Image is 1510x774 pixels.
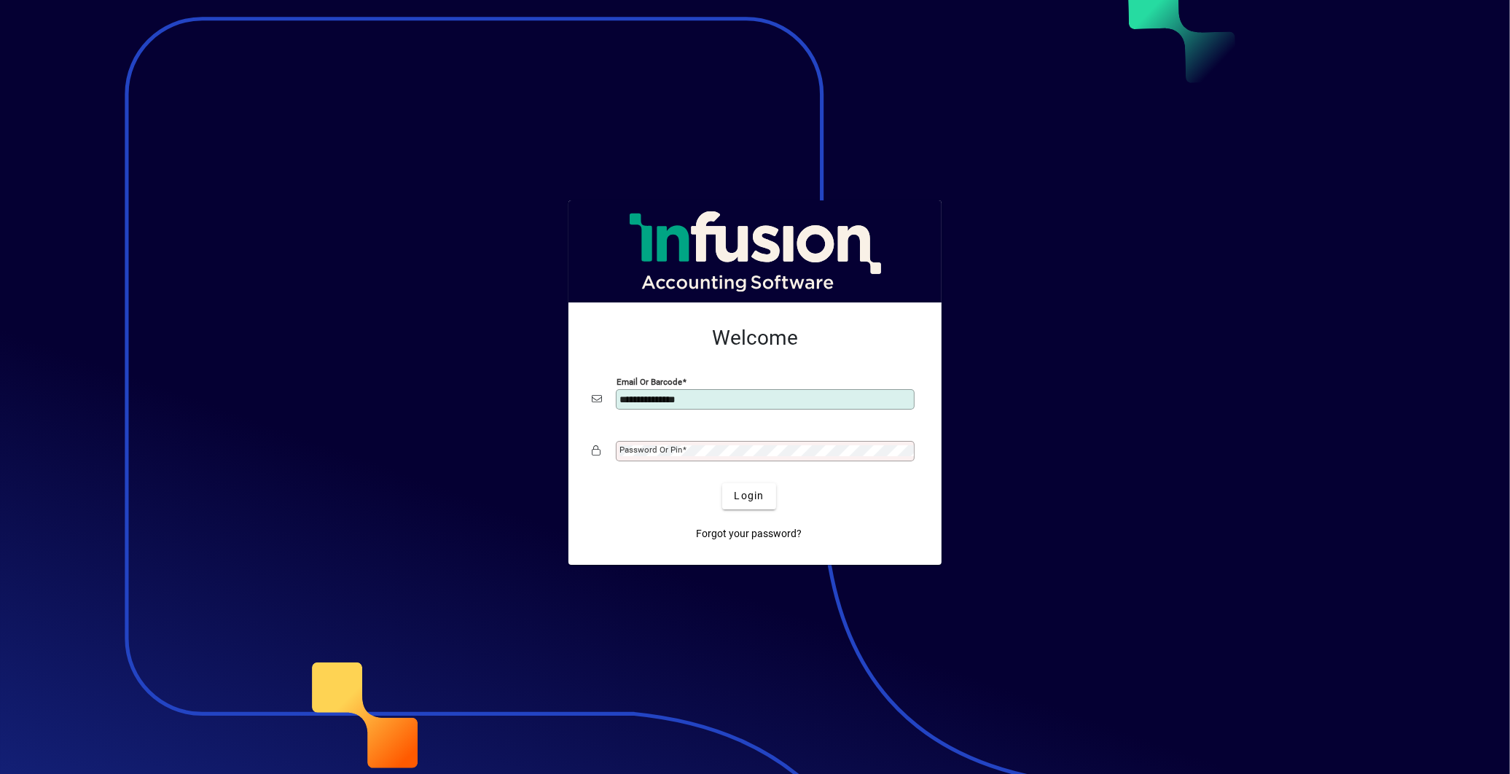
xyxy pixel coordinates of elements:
span: Login [734,488,764,504]
span: Forgot your password? [697,526,802,542]
a: Forgot your password? [691,521,808,547]
h2: Welcome [592,326,918,351]
mat-label: Email or Barcode [617,376,682,386]
button: Login [722,483,775,509]
mat-label: Password or Pin [619,445,682,455]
